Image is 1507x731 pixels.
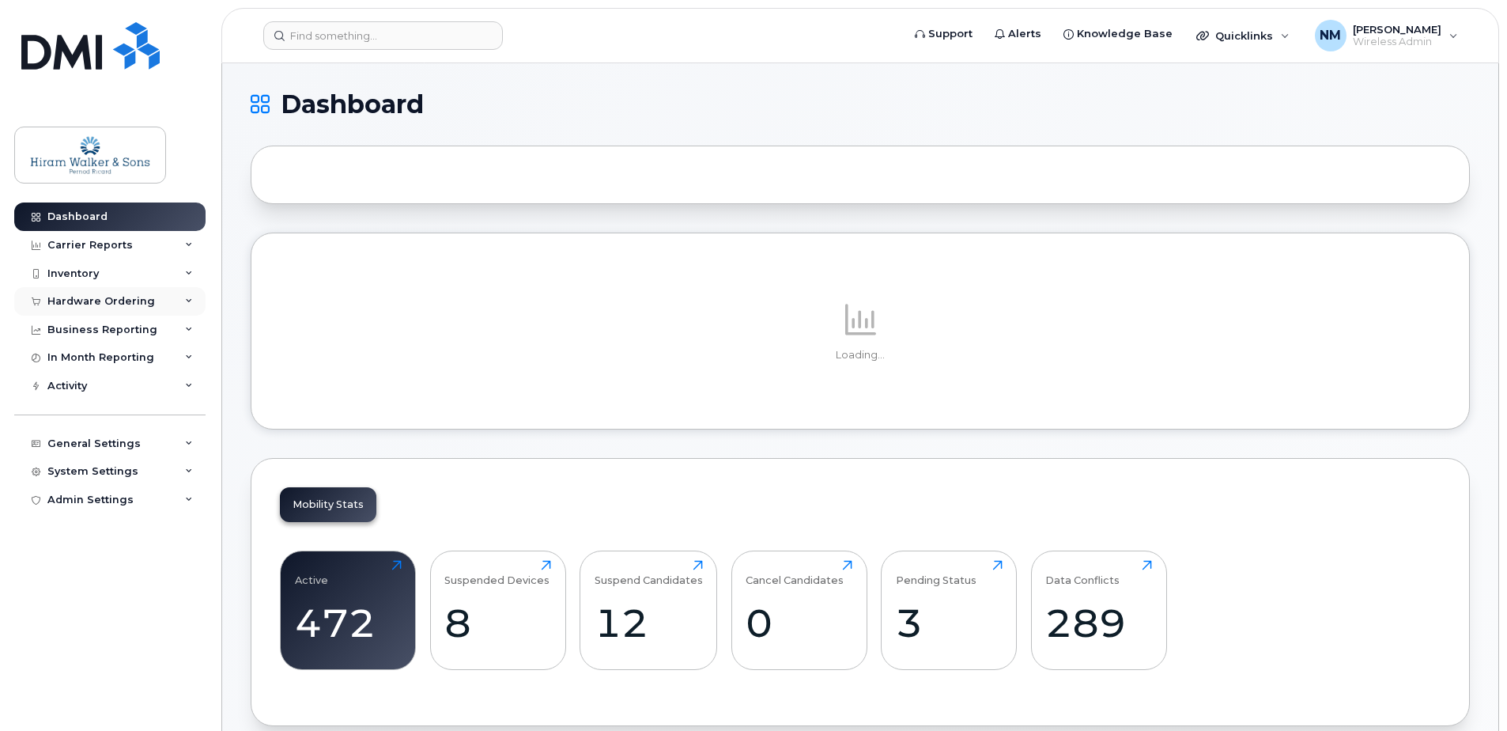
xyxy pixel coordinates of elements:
div: 472 [295,600,402,646]
div: Suspended Devices [444,560,550,586]
div: Suspend Candidates [595,560,703,586]
span: Dashboard [281,93,424,116]
div: Active [295,560,328,586]
div: 8 [444,600,551,646]
div: Data Conflicts [1045,560,1120,586]
a: Suspended Devices8 [444,560,551,661]
div: 289 [1045,600,1152,646]
a: Cancel Candidates0 [746,560,852,661]
div: 12 [595,600,703,646]
div: Cancel Candidates [746,560,844,586]
a: Pending Status3 [896,560,1003,661]
p: Loading... [280,348,1441,362]
a: Suspend Candidates12 [595,560,703,661]
div: 0 [746,600,852,646]
a: Active472 [295,560,402,661]
a: Data Conflicts289 [1045,560,1152,661]
div: 3 [896,600,1003,646]
div: Pending Status [896,560,976,586]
